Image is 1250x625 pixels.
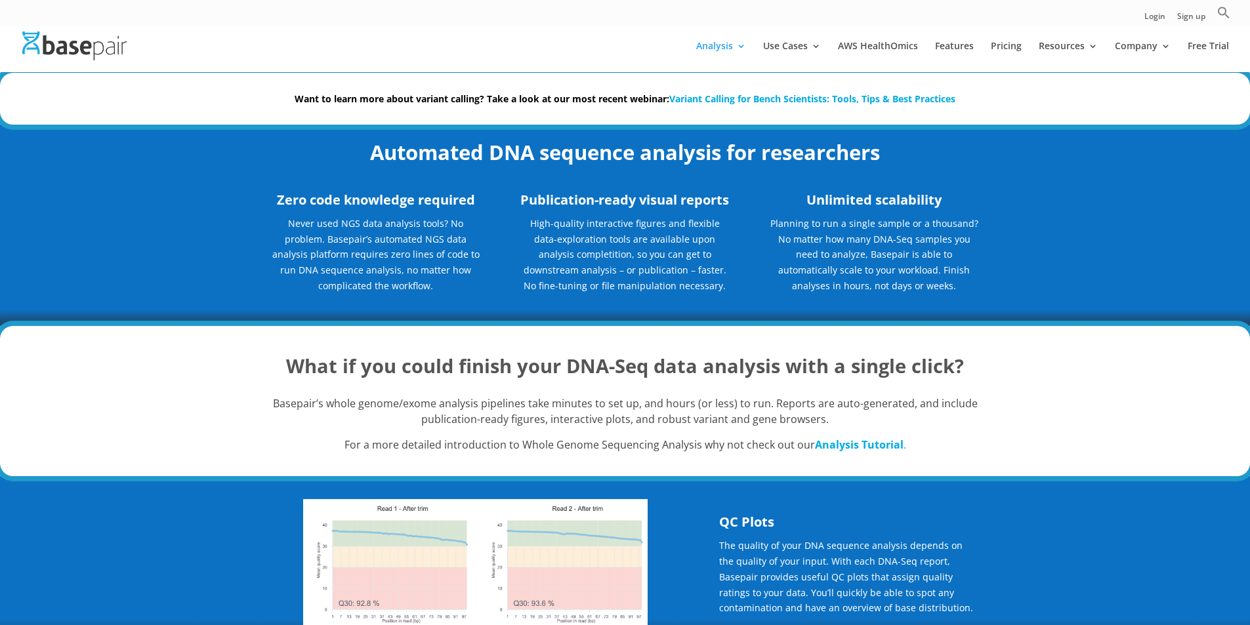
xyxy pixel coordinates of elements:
[1115,41,1171,72] a: Company
[838,41,918,72] a: AWS HealthOmics
[1217,6,1230,26] a: Search Icon Link
[669,92,955,105] a: Variant Calling for Bench Scientists: Tools, Tips & Best Practices
[719,539,973,614] span: The quality of your DNA sequence analysis depends on the quality of your input. With each DNA-Seq...
[520,190,730,216] h3: Publication-ready visual reports
[1039,41,1098,72] a: Resources
[769,190,979,216] h3: Unlimited scalability
[935,41,974,72] a: Features
[1177,12,1205,26] a: Sign up
[271,216,481,303] p: Never used NGS data analysis tools? No problem. Basepair’s automated NGS data analysis platform r...
[769,216,979,294] p: Planning to run a single sample or a thousand? No matter how many DNA-Seq samples you need to ana...
[271,396,980,438] p: Basepair’s whole genome/exome analysis pipelines take minutes to set up, and hours (or less) to r...
[286,353,964,378] strong: What if you could finish your DNA-Seq data analysis with a single click?
[763,41,821,72] a: Use Cases
[696,41,746,72] a: Analysis
[719,513,774,531] strong: QC Plots
[295,92,955,105] strong: Want to learn more about variant calling? Take a look at our most recent webinar:
[991,41,1022,72] a: Pricing
[1144,12,1165,26] a: Login
[271,437,980,453] p: For a more detailed introduction to Whole Genome Sequencing Analysis why not check out our
[815,437,906,452] a: Analysis Tutorial.
[22,31,127,60] img: Basepair
[370,138,880,166] strong: Automated DNA sequence analysis for researchers
[815,437,904,452] strong: Analysis Tutorial
[520,216,730,294] p: High-quality interactive figures and flexible data-exploration tools are available upon analysis ...
[1188,41,1229,72] a: Free Trial
[271,190,481,216] h3: Zero code knowledge required
[1217,6,1230,19] svg: Search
